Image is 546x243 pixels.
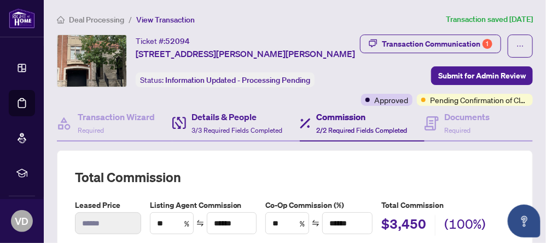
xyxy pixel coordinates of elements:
h2: (100%) [444,215,486,236]
button: Transaction Communication1 [360,35,501,53]
label: Co-Op Commission (%) [265,199,373,211]
h4: Documents [444,110,490,123]
span: ellipsis [516,42,524,50]
span: home [57,16,65,24]
li: / [129,13,132,26]
h5: Total Commission [381,199,515,211]
span: Approved [374,94,408,106]
div: Status: [136,72,315,87]
span: Submit for Admin Review [438,67,526,84]
h4: Details & People [191,110,282,123]
label: Listing Agent Commission [150,199,257,211]
button: Submit for Admin Review [431,66,533,85]
span: Required [444,126,471,134]
span: VD [15,213,29,229]
span: View Transaction [136,15,195,25]
div: 1 [483,39,492,49]
span: Pending Confirmation of Closing [430,94,528,106]
div: Transaction Communication [382,35,492,53]
h4: Transaction Wizard [78,110,155,123]
span: Required [78,126,104,134]
h4: Commission [316,110,407,123]
img: IMG-N12366437_1.jpg [57,35,126,87]
span: 2/2 Required Fields Completed [316,126,407,134]
button: Open asap [508,205,541,238]
span: 3/3 Required Fields Completed [191,126,282,134]
img: logo [9,8,35,29]
h2: $3,450 [381,215,426,236]
span: swap [312,219,320,227]
span: Deal Processing [69,15,124,25]
h2: Total Commission [75,168,515,186]
span: [STREET_ADDRESS][PERSON_NAME][PERSON_NAME] [136,47,355,60]
span: swap [196,219,204,227]
label: Leased Price [75,199,141,211]
article: Transaction saved [DATE] [446,13,533,26]
div: Ticket #: [136,35,190,47]
span: Information Updated - Processing Pending [165,75,310,85]
span: 52094 [165,36,190,46]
